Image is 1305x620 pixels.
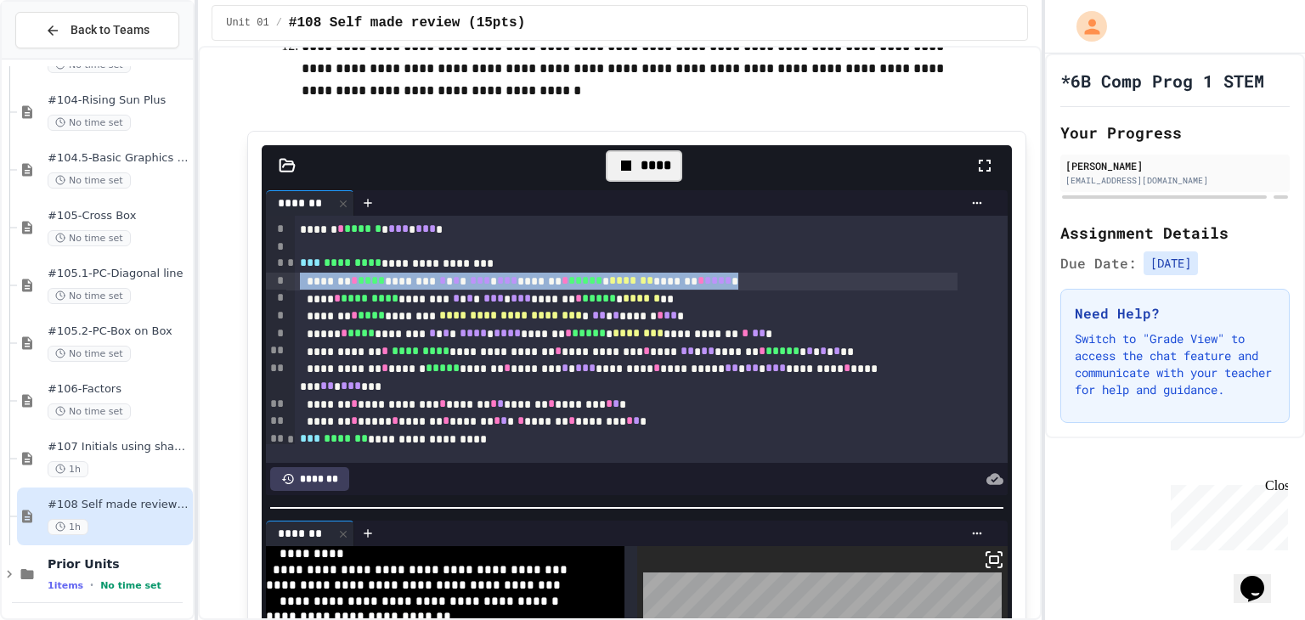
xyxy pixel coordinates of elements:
[226,16,268,30] span: Unit 01
[1060,253,1137,273] span: Due Date:
[48,556,189,572] span: Prior Units
[1164,478,1288,550] iframe: chat widget
[48,288,131,304] span: No time set
[48,172,131,189] span: No time set
[1075,303,1275,324] h3: Need Help?
[1060,221,1290,245] h2: Assignment Details
[71,21,150,39] span: Back to Teams
[48,115,131,131] span: No time set
[100,580,161,591] span: No time set
[48,267,189,281] span: #105.1-PC-Diagonal line
[48,346,131,362] span: No time set
[1144,251,1198,275] span: [DATE]
[1234,552,1288,603] iframe: chat widget
[48,151,189,166] span: #104.5-Basic Graphics Review
[48,324,189,339] span: #105.2-PC-Box on Box
[48,403,131,420] span: No time set
[1065,174,1285,187] div: [EMAIL_ADDRESS][DOMAIN_NAME]
[48,461,88,477] span: 1h
[1059,7,1111,46] div: My Account
[48,230,131,246] span: No time set
[295,182,970,589] div: To enrich screen reader interactions, please activate Accessibility in Grammarly extension settings
[48,440,189,454] span: #107 Initials using shapes(11pts)
[48,519,88,535] span: 1h
[289,13,525,33] span: #108 Self made review (15pts)
[7,7,117,108] div: Chat with us now!Close
[48,498,189,512] span: #108 Self made review (15pts)
[48,93,189,108] span: #104-Rising Sun Plus
[90,578,93,592] span: •
[48,382,189,397] span: #106-Factors
[48,580,83,591] span: 1 items
[15,12,179,48] button: Back to Teams
[1060,121,1290,144] h2: Your Progress
[1075,330,1275,398] p: Switch to "Grade View" to access the chat feature and communicate with your teacher for help and ...
[1065,158,1285,173] div: [PERSON_NAME]
[276,16,282,30] span: /
[1060,69,1264,93] h1: *6B Comp Prog 1 STEM
[48,209,189,223] span: #105-Cross Box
